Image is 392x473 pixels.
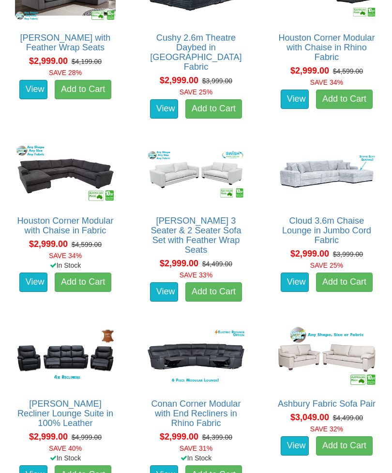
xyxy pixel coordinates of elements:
a: Add to Cart [185,282,242,302]
font: SAVE 31% [180,444,212,452]
font: SAVE 34% [49,252,82,259]
span: $3,049.00 [290,412,329,422]
font: SAVE 25% [180,88,212,96]
a: View [150,99,178,119]
img: Cloud 3.6m Chaise Lounge in Jumbo Cord Fabric [274,141,379,207]
del: $4,599.00 [72,241,102,248]
a: View [281,90,309,109]
span: $2,999.00 [290,66,329,76]
a: Cushy 2.6m Theatre Daybed in [GEOGRAPHIC_DATA] Fabric [150,33,241,72]
div: In Stock [5,260,125,270]
font: SAVE 40% [49,444,82,452]
a: Houston Corner Modular with Chaise in Rhino Fabric [278,33,375,62]
span: $2,999.00 [29,432,68,442]
del: $4,399.00 [202,433,232,441]
del: $4,499.00 [333,414,363,422]
font: SAVE 34% [310,78,343,86]
img: Maxwell Recliner Lounge Suite in 100% Leather [13,324,118,390]
del: $3,999.00 [202,77,232,85]
a: Add to Cart [185,99,242,119]
img: Erika 3 Seater & 2 Seater Sofa Set with Feather Wrap Seats [143,141,249,207]
div: In Stock [136,453,256,463]
a: Houston Corner Modular with Chaise in Fabric [17,216,113,235]
a: Add to Cart [316,90,373,109]
del: $3,999.00 [333,250,363,258]
font: SAVE 25% [310,261,343,269]
div: In Stock [5,453,125,463]
img: Houston Corner Modular with Chaise in Fabric [13,141,118,207]
a: Cloud 3.6m Chaise Lounge in Jumbo Cord Fabric [282,216,371,245]
span: $2,999.00 [290,249,329,259]
del: $4,999.00 [72,433,102,441]
a: Add to Cart [316,436,373,456]
del: $4,499.00 [202,260,232,268]
a: [PERSON_NAME] with Feather Wrap Seats [20,33,111,52]
span: $2,999.00 [29,239,68,249]
a: Conan Corner Modular with End Recliners in Rhino Fabric [151,399,241,428]
a: View [19,273,47,292]
font: SAVE 28% [49,69,82,76]
a: Add to Cart [55,273,111,292]
a: Add to Cart [55,80,111,99]
img: Ashbury Fabric Sofa Pair [274,324,379,390]
span: $2,999.00 [160,432,198,442]
del: $4,599.00 [333,67,363,75]
a: View [150,282,178,302]
a: Ashbury Fabric Sofa Pair [278,399,376,409]
span: $2,999.00 [160,76,198,85]
font: SAVE 32% [310,425,343,433]
font: SAVE 33% [180,271,212,279]
span: $2,999.00 [29,56,68,66]
del: $4,199.00 [72,58,102,65]
span: $2,999.00 [160,259,198,268]
a: View [19,80,47,99]
img: Conan Corner Modular with End Recliners in Rhino Fabric [143,324,249,390]
a: [PERSON_NAME] Recliner Lounge Suite in 100% Leather [17,399,113,428]
a: [PERSON_NAME] 3 Seater & 2 Seater Sofa Set with Feather Wrap Seats [151,216,241,255]
a: View [281,436,309,456]
a: Add to Cart [316,273,373,292]
a: View [281,273,309,292]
